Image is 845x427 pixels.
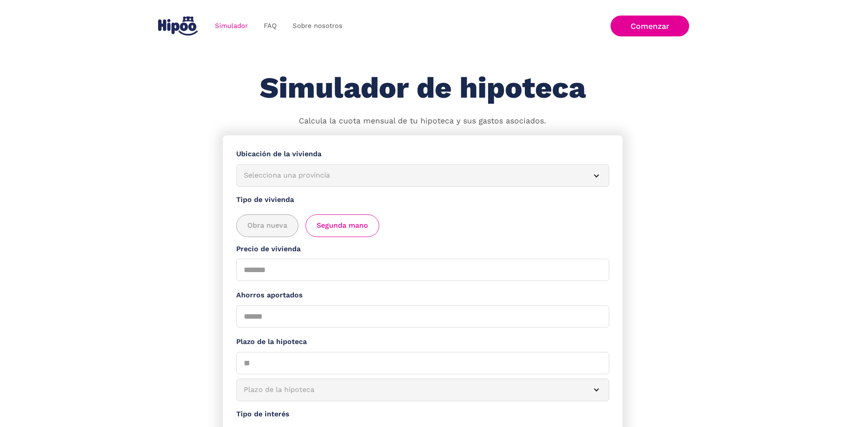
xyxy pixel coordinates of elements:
h1: Simulador de hipoteca [260,72,586,104]
label: Ahorros aportados [236,290,609,301]
span: Obra nueva [247,220,287,231]
label: Ubicación de la vivienda [236,149,609,160]
div: Selecciona una provincia [244,170,580,181]
label: Precio de vivienda [236,244,609,255]
span: Segunda mano [317,220,368,231]
a: Comenzar [611,16,689,36]
label: Plazo de la hipoteca [236,336,609,348]
div: Plazo de la hipoteca [244,384,580,395]
a: Sobre nosotros [285,17,350,35]
p: Calcula la cuota mensual de tu hipoteca y sus gastos asociados. [299,115,546,127]
a: FAQ [256,17,285,35]
label: Tipo de vivienda [236,194,609,206]
div: add_description_here [236,214,609,237]
a: Simulador [207,17,256,35]
label: Tipo de interés [236,409,609,420]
